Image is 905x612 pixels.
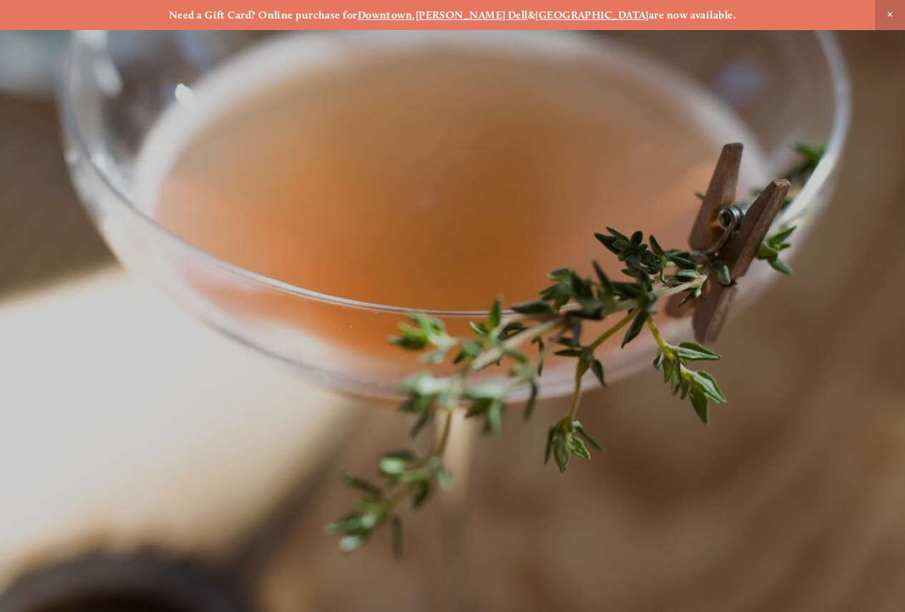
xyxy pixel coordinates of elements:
[649,9,736,21] strong: are now available.
[528,9,535,21] strong: &
[412,9,415,21] strong: ,
[358,9,413,21] a: Downtown
[416,9,528,21] a: [PERSON_NAME] Dell
[169,9,358,21] strong: Need a Gift Card? Online purchase for
[535,9,649,21] a: [GEOGRAPHIC_DATA]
